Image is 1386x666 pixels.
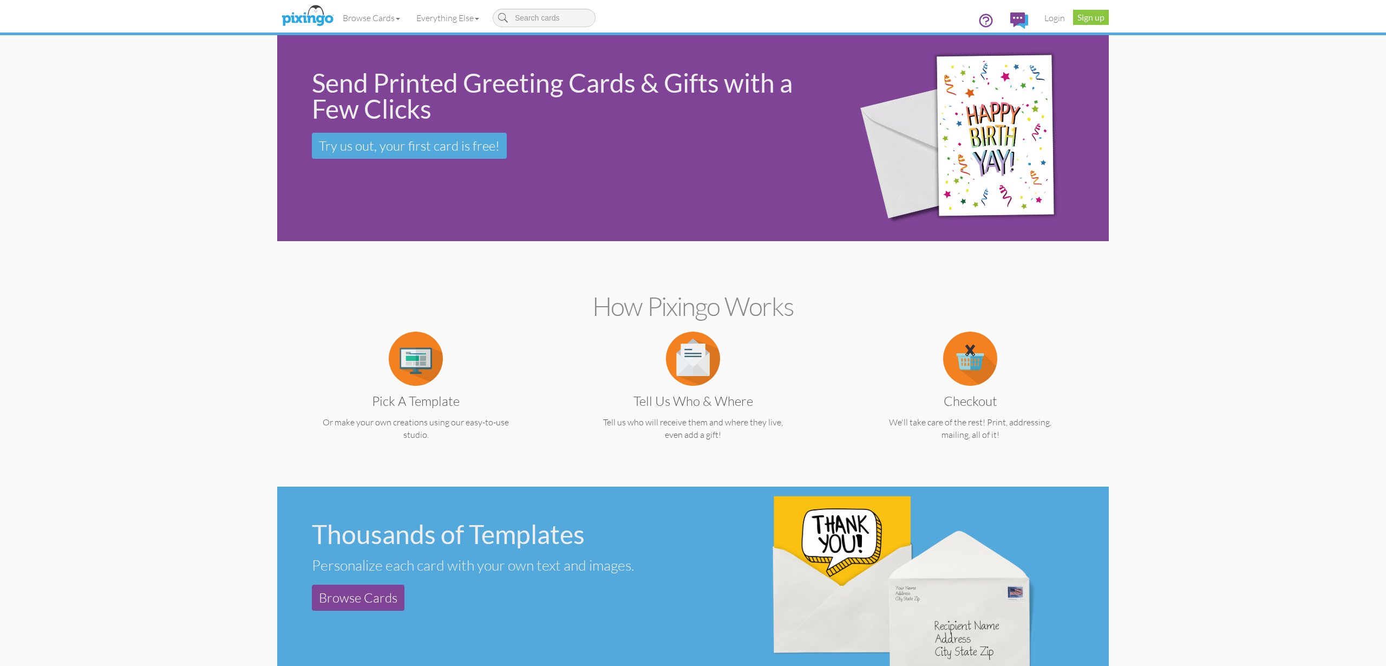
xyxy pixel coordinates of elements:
[335,4,408,31] a: Browse Cards
[853,416,1088,441] p: We'll take care of the rest! Print, addressing, mailing, all of it!
[840,20,1102,257] img: 942c5090-71ba-4bfc-9a92-ca782dcda692.png
[319,138,500,154] span: Try us out, your first card is free!
[1073,10,1109,25] a: Sign up
[389,332,443,386] img: item.alt
[576,416,810,441] p: Tell us who will receive them and where they live, even add a gift!
[312,133,507,159] a: Try us out, your first card is free!
[296,292,1090,321] h2: How Pixingo works
[298,416,533,441] p: Or make your own creations using our easy-to-use studio.
[493,9,596,27] input: Search cards
[279,3,336,30] img: pixingo logo
[576,352,810,441] a: Tell us Who & Where Tell us who will receive them and where they live, even add a gift!
[1036,4,1073,31] a: Login
[943,332,997,386] img: item.alt
[312,556,684,574] div: Personalize each card with your own text and images.
[861,394,1080,408] h3: Checkout
[312,521,684,547] div: Thousands of Templates
[584,394,802,408] h3: Tell us Who & Where
[666,332,720,386] img: item.alt
[408,4,487,31] a: Everything Else
[1010,12,1028,29] img: comments.svg
[312,585,404,611] a: Browse Cards
[853,352,1088,441] a: Checkout We'll take care of the rest! Print, addressing, mailing, all of it!
[312,70,823,122] div: Send Printed Greeting Cards & Gifts with a Few Clicks
[306,394,525,408] h3: Pick a Template
[298,352,533,441] a: Pick a Template Or make your own creations using our easy-to-use studio.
